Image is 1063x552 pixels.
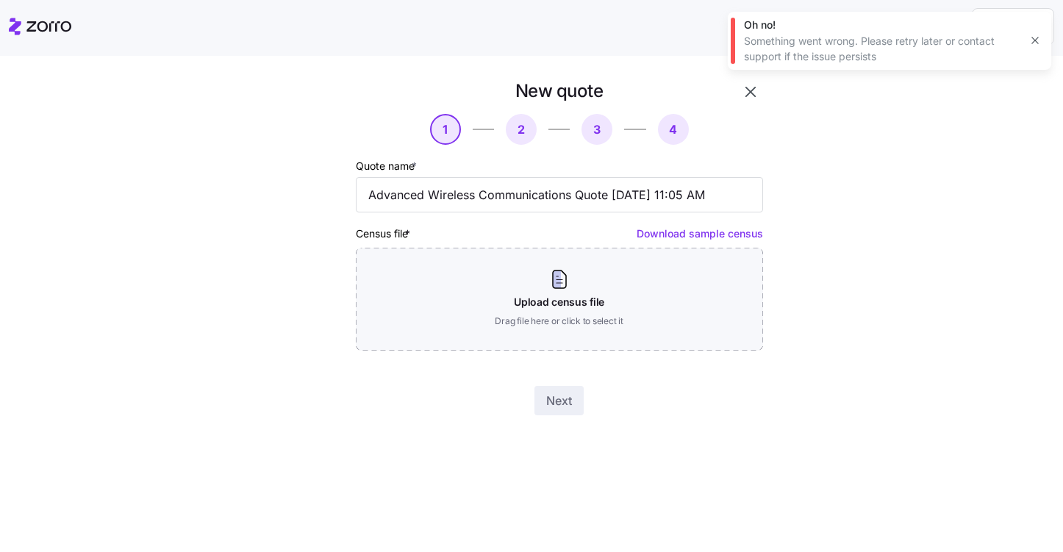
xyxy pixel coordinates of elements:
[534,386,584,415] button: Next
[744,18,1019,32] div: Oh no!
[744,34,1019,64] div: Something went wrong. Please retry later or contact support if the issue persists
[356,226,413,242] label: Census file
[658,114,689,145] button: 4
[637,227,763,240] a: Download sample census
[430,114,461,145] button: 1
[506,114,537,145] button: 2
[546,392,572,409] span: Next
[356,177,763,212] input: Quote name
[515,79,604,102] h1: New quote
[581,114,612,145] button: 3
[356,158,420,174] label: Quote name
